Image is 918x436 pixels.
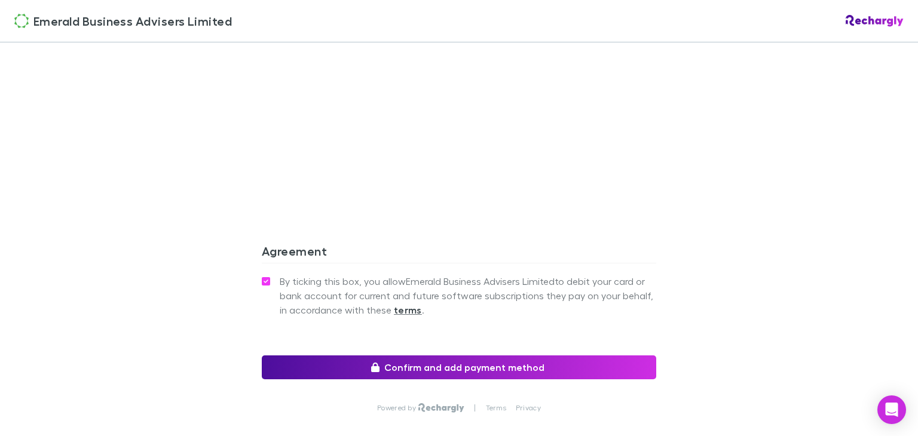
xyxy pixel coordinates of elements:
[516,403,541,413] a: Privacy
[280,274,656,317] span: By ticking this box, you allow Emerald Business Advisers Limited to debit your card or bank accou...
[394,304,422,316] strong: terms
[377,403,418,413] p: Powered by
[486,403,506,413] a: Terms
[262,355,656,379] button: Confirm and add payment method
[262,244,656,263] h3: Agreement
[474,403,476,413] p: |
[846,15,904,27] img: Rechargly Logo
[877,395,906,424] div: Open Intercom Messenger
[418,403,464,413] img: Rechargly Logo
[14,14,29,28] img: Emerald Business Advisers Limited's Logo
[33,12,232,30] span: Emerald Business Advisers Limited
